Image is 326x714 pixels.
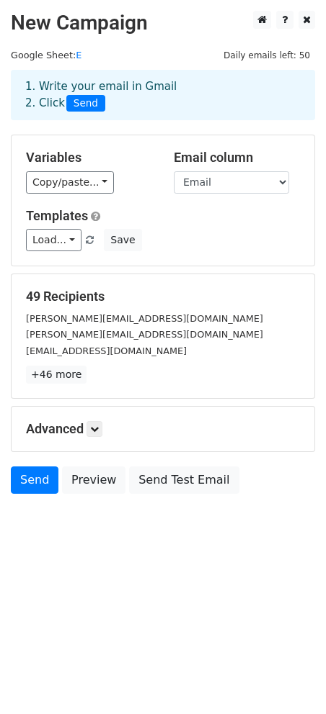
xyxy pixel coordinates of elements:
button: Save [104,229,141,251]
a: Templates [26,208,88,223]
div: 1. Write your email in Gmail 2. Click [14,78,312,112]
a: +46 more [26,366,87,384]
iframe: Chat Widget [254,645,326,714]
a: E [76,50,81,60]
h5: Email column [174,150,300,166]
small: [PERSON_NAME][EMAIL_ADDRESS][DOMAIN_NAME] [26,329,263,340]
small: [PERSON_NAME][EMAIL_ADDRESS][DOMAIN_NAME] [26,313,263,324]
small: [EMAIL_ADDRESS][DOMAIN_NAME] [26,345,187,356]
a: Daily emails left: 50 [219,50,315,60]
a: Load... [26,229,81,251]
a: Send [11,466,58,494]
span: Send [66,95,105,112]
a: Copy/paste... [26,171,114,194]
h2: New Campaign [11,11,315,35]
a: Preview [62,466,125,494]
span: Daily emails left: 50 [219,48,315,63]
h5: Variables [26,150,152,166]
a: Send Test Email [129,466,239,494]
h5: Advanced [26,421,300,437]
small: Google Sheet: [11,50,81,60]
h5: 49 Recipients [26,289,300,304]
